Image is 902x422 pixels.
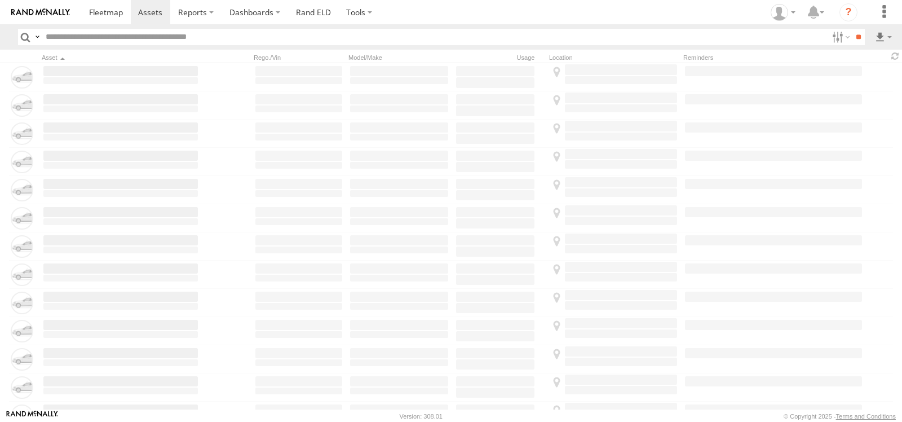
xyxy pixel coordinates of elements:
div: Usage [454,54,545,61]
img: rand-logo.svg [11,8,70,16]
label: Search Query [33,29,42,45]
label: Export results as... [874,29,893,45]
div: Victor Calcano Jr [767,4,799,21]
a: Visit our Website [6,411,58,422]
div: Version: 308.01 [400,413,443,420]
div: © Copyright 2025 - [784,413,896,420]
label: Search Filter Options [828,29,852,45]
div: Location [549,54,679,61]
div: Rego./Vin [254,54,344,61]
span: Refresh [888,51,902,61]
div: Reminders [683,54,790,61]
a: Terms and Conditions [836,413,896,420]
div: Model/Make [348,54,450,61]
div: Click to Sort [42,54,200,61]
i: ? [839,3,857,21]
